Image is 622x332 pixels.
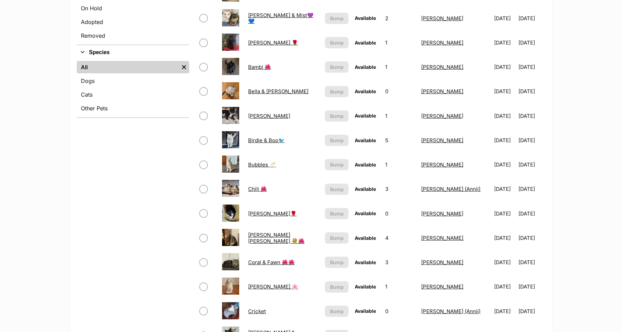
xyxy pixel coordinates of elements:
img: Audrey Rose 🌹 [222,34,239,51]
span: Available [355,113,376,119]
a: [PERSON_NAME] [PERSON_NAME] 💐🌺 [248,232,305,244]
a: [PERSON_NAME] [248,113,290,119]
td: [DATE] [519,299,545,323]
a: Remove filter [179,61,189,73]
td: [DATE] [519,275,545,298]
button: Bump [325,306,349,317]
td: [DATE] [491,153,518,176]
td: [DATE] [519,7,545,30]
td: [DATE] [491,128,518,152]
a: All [77,61,179,73]
span: Available [355,308,376,314]
td: 1 [382,153,418,176]
span: Available [355,40,376,46]
a: [PERSON_NAME] [421,137,463,144]
button: Bump [325,257,349,268]
td: [DATE] [519,153,545,176]
a: [PERSON_NAME] [421,235,463,241]
a: Cats [77,88,189,101]
td: 3 [382,250,418,274]
td: [DATE] [491,79,518,103]
span: Available [355,259,376,265]
a: Other Pets [77,102,189,114]
a: Adopted [77,16,189,28]
a: [PERSON_NAME]🌹 [248,210,297,217]
span: Available [355,137,376,143]
button: Bump [325,159,349,170]
td: 3 [382,177,418,201]
span: Available [355,235,376,241]
a: [PERSON_NAME] [421,64,463,70]
td: 1 [382,31,418,54]
a: Coral & Fawn 🌺🌺 [248,259,295,266]
a: Bubbles 🥂 [248,161,276,168]
span: Available [355,186,376,192]
button: Bump [325,135,349,146]
button: Bump [325,86,349,97]
td: 5 [382,128,418,152]
td: 0 [382,299,418,323]
span: Available [355,64,376,70]
span: Bump [330,259,344,266]
button: Bump [325,61,349,73]
button: Bump [325,110,349,122]
img: Cressy 🌸 [222,278,239,295]
a: Dogs [77,75,189,87]
td: [DATE] [519,128,545,152]
span: Bump [330,283,344,291]
td: 0 [382,202,418,225]
img: Angelo & Mist💜💙 [222,9,239,26]
td: [DATE] [519,55,545,79]
td: [DATE] [491,55,518,79]
span: Available [355,284,376,290]
a: [PERSON_NAME] 🌹 [248,39,298,46]
span: Bump [330,39,344,46]
a: [PERSON_NAME] [421,210,463,217]
span: Bump [330,88,344,95]
span: Bump [330,234,344,242]
a: Cricket [248,308,266,315]
span: Available [355,15,376,21]
td: 0 [382,79,418,103]
div: Species [77,60,189,117]
td: [DATE] [491,104,518,128]
a: [PERSON_NAME] [421,15,463,22]
td: 4 [382,226,418,250]
span: Bump [330,308,344,315]
img: Bambi 🌺 [222,58,239,75]
span: Bump [330,15,344,22]
img: Birdie & Boo🐦 [222,131,239,148]
button: Species [77,48,189,57]
span: Bump [330,137,344,144]
img: Cindy Lou 💐🌺 [222,229,239,246]
a: [PERSON_NAME] [421,88,463,95]
td: 1 [382,104,418,128]
a: Removed [77,29,189,42]
a: [PERSON_NAME] [421,259,463,266]
td: [DATE] [491,31,518,54]
a: [PERSON_NAME] [421,161,463,168]
a: Chili 🌺 [248,186,267,192]
span: Bump [330,186,344,193]
td: [DATE] [519,177,545,201]
td: [DATE] [491,202,518,225]
span: Available [355,88,376,94]
td: [DATE] [491,226,518,250]
img: Cricket [222,302,239,319]
td: [DATE] [519,79,545,103]
td: [DATE] [519,31,545,54]
td: [DATE] [519,104,545,128]
td: [DATE] [519,226,545,250]
span: Bump [330,161,344,168]
td: [DATE] [491,7,518,30]
a: [PERSON_NAME] [421,39,463,46]
img: Bella & Kevin 💕 [222,82,239,99]
button: Bump [325,13,349,24]
td: 2 [382,7,418,30]
button: Bump [325,37,349,48]
td: 1 [382,275,418,298]
a: Bambi 🌺 [248,64,271,70]
span: Bump [330,63,344,71]
button: Bump [325,232,349,244]
a: Bella & [PERSON_NAME] [248,88,308,95]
